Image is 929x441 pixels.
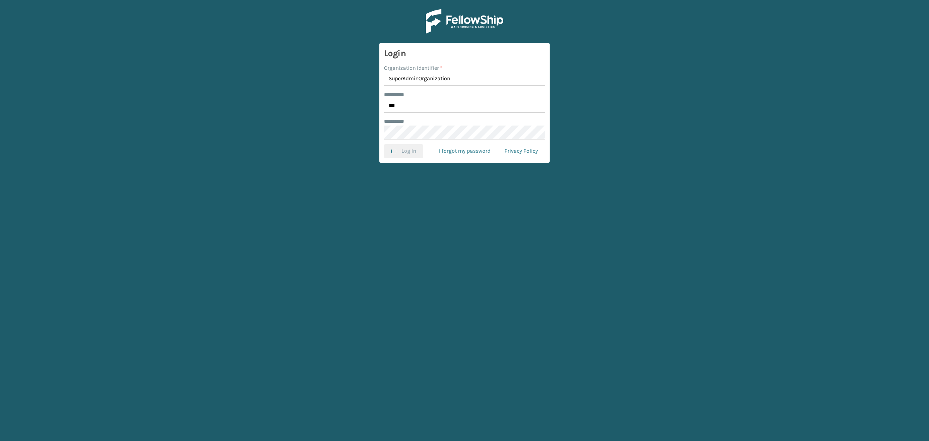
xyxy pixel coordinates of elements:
label: Organization Identifier [384,64,442,72]
a: I forgot my password [432,144,497,158]
button: Log In [384,144,423,158]
img: Logo [426,9,503,34]
h3: Login [384,48,545,59]
a: Privacy Policy [497,144,545,158]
